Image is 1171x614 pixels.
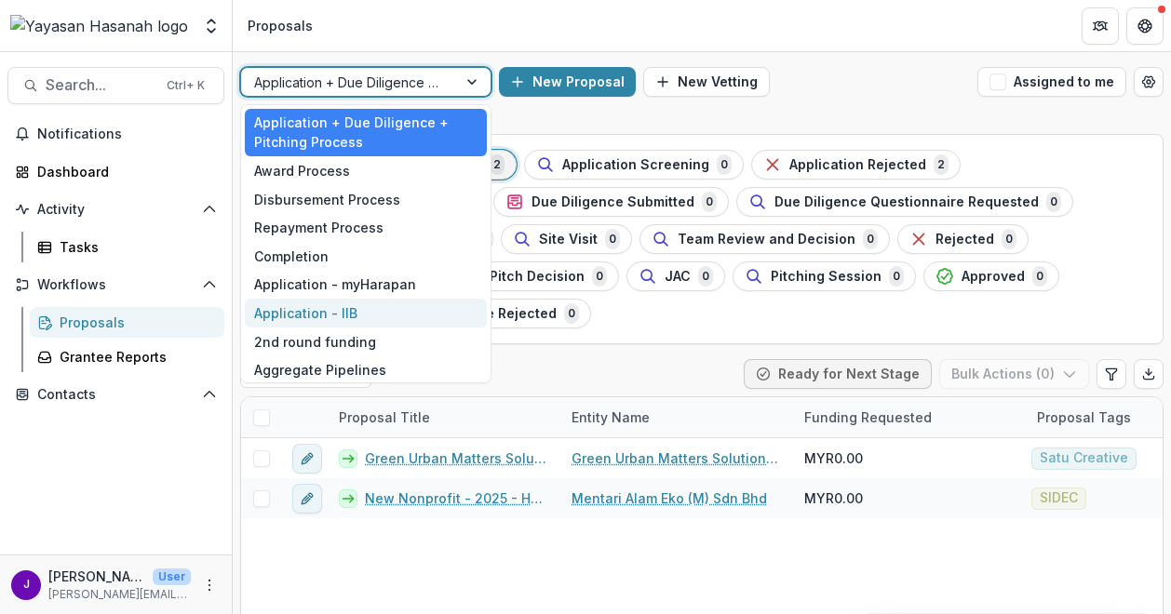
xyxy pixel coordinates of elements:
[48,567,145,586] p: [PERSON_NAME]
[292,444,322,474] button: edit
[1134,359,1164,389] button: Export table data
[60,313,209,332] div: Proposals
[60,347,209,367] div: Grantee Reports
[1134,67,1164,97] button: Open table manager
[665,269,691,285] span: JAC
[717,154,732,175] span: 0
[934,154,949,175] span: 2
[60,237,209,257] div: Tasks
[30,307,224,338] a: Proposals
[365,448,549,468] a: Green Urban Matters Solutions Sdn Bhd - 2025 - HSEF2025 - Satu Creative
[365,488,549,508] a: New Nonprofit - 2025 - HSEF2025 - SIDEC
[793,397,1026,437] div: Funding Requested
[1002,229,1016,249] span: 0
[935,232,994,247] span: Rejected
[7,194,224,224] button: Open Activity
[733,261,916,291] button: Pitching Session0
[328,407,441,427] div: Proposal Title
[198,574,221,596] button: More
[245,213,487,242] div: Repayment Process
[493,187,729,217] button: Due Diligence Submitted0
[804,448,863,468] span: MYR0.00
[245,271,487,300] div: Application - myHarapan
[774,194,1039,210] span: Due Diligence Questionnaire Requested
[977,67,1126,97] button: Assigned to me
[37,162,209,181] div: Dashboard
[572,488,767,508] a: Mentari Alam Eko (M) Sdn Bhd
[48,586,191,603] p: [PERSON_NAME][EMAIL_ADDRESS][DOMAIN_NAME]
[245,242,487,271] div: Completion
[198,7,224,45] button: Open entity switcher
[30,341,224,372] a: Grantee Reports
[490,154,505,175] span: 2
[562,157,709,173] span: Application Screening
[328,397,560,437] div: Proposal Title
[771,269,882,285] span: Pitching Session
[962,269,1025,285] span: Approved
[889,266,904,287] span: 0
[501,224,632,254] button: Site Visit0
[7,67,224,104] button: Search...
[245,327,487,356] div: 2nd round funding
[736,187,1073,217] button: Due Diligence Questionnaire Requested0
[923,261,1059,291] button: Approved0
[46,76,155,94] span: Search...
[292,484,322,514] button: edit
[248,16,313,35] div: Proposals
[23,579,30,591] div: Jeffrey
[804,488,863,508] span: MYR0.00
[7,119,224,149] button: Notifications
[30,232,224,262] a: Tasks
[10,15,188,37] img: Yayasan Hasanah logo
[592,266,607,287] span: 0
[37,387,195,403] span: Contacts
[1097,359,1126,389] button: Edit table settings
[245,185,487,214] div: Disbursement Process
[793,407,943,427] div: Funding Requested
[499,67,636,97] button: New Proposal
[245,299,487,327] div: Application - IIB
[560,407,661,427] div: Entity Name
[451,261,619,291] button: Pitch Decision0
[245,109,487,157] div: Application + Due Diligence + Pitching Process
[1082,7,1119,45] button: Partners
[626,261,725,291] button: JAC0
[863,229,878,249] span: 0
[639,224,890,254] button: Team Review and Decision0
[7,270,224,300] button: Open Workflows
[532,194,694,210] span: Due Diligence Submitted
[240,12,320,39] nav: breadcrumb
[490,269,585,285] span: Pitch Decision
[751,150,961,180] button: Application Rejected2
[153,568,191,585] p: User
[1126,7,1164,45] button: Get Help
[163,75,209,96] div: Ctrl + K
[560,397,793,437] div: Entity Name
[37,202,195,218] span: Activity
[1046,192,1061,212] span: 0
[572,448,782,468] a: Green Urban Matters Solutions Sdn Bhd
[897,224,1029,254] button: Rejected0
[37,277,195,293] span: Workflows
[744,359,932,389] button: Ready for Next Stage
[245,156,487,185] div: Award Process
[539,232,598,247] span: Site Visit
[245,355,487,384] div: Aggregate Pipelines
[1026,407,1142,427] div: Proposal Tags
[643,67,770,97] button: New Vetting
[1032,266,1047,287] span: 0
[702,192,717,212] span: 0
[789,157,926,173] span: Application Rejected
[605,229,620,249] span: 0
[7,380,224,409] button: Open Contacts
[524,150,744,180] button: Application Screening0
[7,156,224,187] a: Dashboard
[698,266,713,287] span: 0
[939,359,1089,389] button: Bulk Actions (0)
[564,303,579,324] span: 0
[678,232,855,247] span: Team Review and Decision
[37,127,217,142] span: Notifications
